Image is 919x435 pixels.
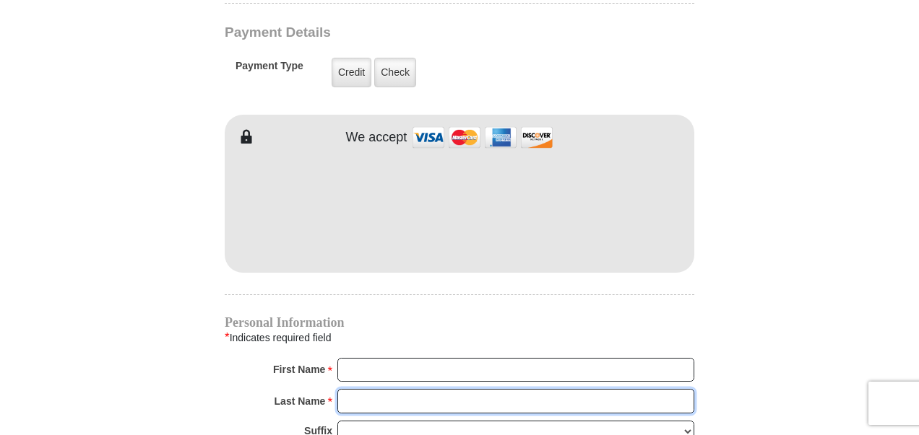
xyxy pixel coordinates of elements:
[225,317,694,328] h4: Personal Information
[273,359,325,379] strong: First Name
[410,122,555,153] img: credit cards accepted
[374,58,416,87] label: Check
[332,58,371,87] label: Credit
[275,391,326,411] strong: Last Name
[225,25,593,41] h3: Payment Details
[346,130,407,146] h4: We accept
[236,60,303,79] h5: Payment Type
[225,328,694,347] div: Indicates required field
